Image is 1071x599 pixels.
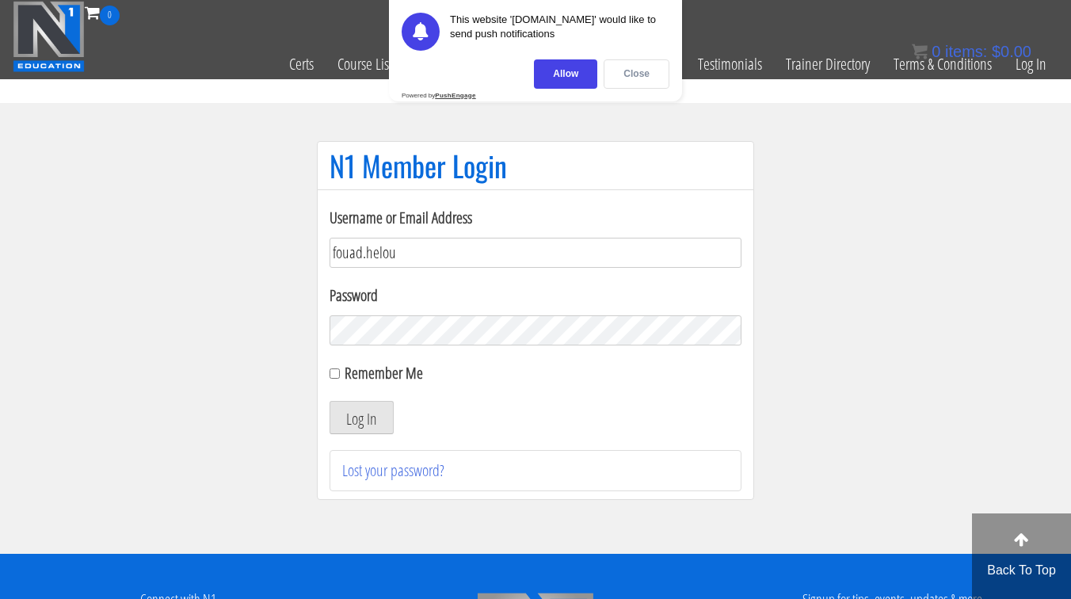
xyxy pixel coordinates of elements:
label: Remember Me [345,362,423,383]
div: Allow [534,59,597,89]
label: Username or Email Address [330,206,741,230]
a: Log In [1004,25,1058,103]
span: 0 [100,6,120,25]
a: Testimonials [686,25,774,103]
a: 0 [85,2,120,23]
a: Trainer Directory [774,25,882,103]
label: Password [330,284,741,307]
button: Log In [330,401,394,434]
a: Lost your password? [342,460,444,481]
strong: PushEngage [435,92,475,99]
img: icon11.png [912,44,928,59]
h1: N1 Member Login [330,150,741,181]
a: Course List [326,25,404,103]
span: $ [992,43,1000,60]
img: n1-education [13,1,85,72]
a: Certs [277,25,326,103]
div: This website '[DOMAIN_NAME]' would like to send push notifications [450,13,669,51]
div: Powered by [402,92,476,99]
a: Terms & Conditions [882,25,1004,103]
a: 0 items: $0.00 [912,43,1031,60]
div: Close [604,59,669,89]
span: items: [945,43,987,60]
span: 0 [932,43,940,60]
bdi: 0.00 [992,43,1031,60]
